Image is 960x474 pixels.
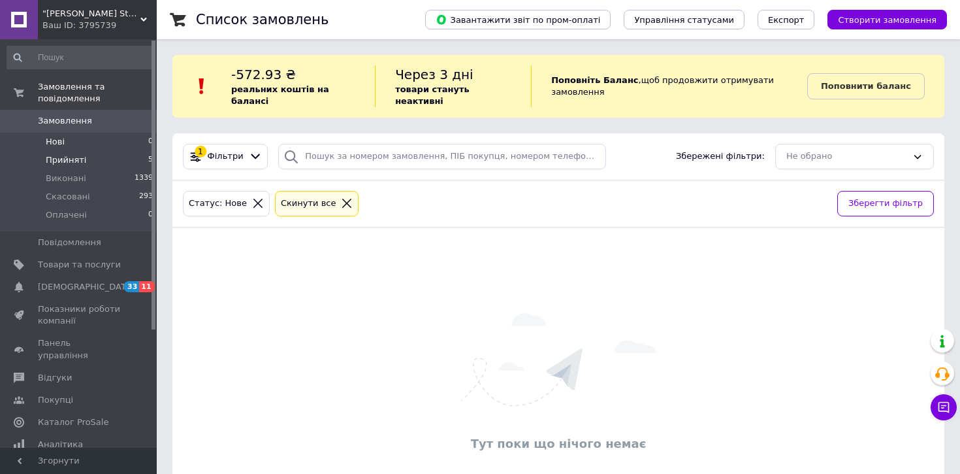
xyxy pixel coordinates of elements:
button: Створити замовлення [827,10,947,29]
span: Замовлення [38,115,92,127]
span: Показники роботи компанії [38,303,121,327]
b: Поповнити баланс [821,81,911,91]
span: Повідомлення [38,237,101,248]
b: реальних коштів на балансі [231,84,329,106]
span: Створити замовлення [838,15,936,25]
span: Скасовані [46,191,90,203]
span: 33 [124,281,139,292]
button: Зберегти фільтр [837,191,934,216]
span: [DEMOGRAPHIC_DATA] [38,281,135,293]
span: -572.93 ₴ [231,67,296,82]
span: Аналітика [38,439,83,450]
span: Управління статусами [634,15,734,25]
span: Покупці [38,394,73,406]
div: Cкинути все [278,197,339,211]
span: 0 [148,209,153,221]
img: :exclamation: [192,76,212,96]
div: , щоб продовжити отримувати замовлення [531,65,807,107]
div: Не обрано [786,150,907,163]
div: Статус: Нове [186,197,249,211]
a: Поповнити баланс [807,73,925,99]
button: Чат з покупцем [931,394,957,420]
span: Панель управління [38,337,121,361]
span: Виконані [46,173,86,184]
b: Поповніть Баланс [551,75,638,85]
div: Ваш ID: 3795739 [42,20,157,31]
span: Відгуки [38,372,72,384]
span: 11 [139,281,154,292]
b: товари стануть неактивні [395,84,470,106]
span: Нові [46,136,65,148]
span: Каталог ProSale [38,416,108,428]
button: Управління статусами [624,10,744,29]
button: Експорт [758,10,815,29]
input: Пошук [7,46,154,69]
span: Завантажити звіт по пром-оплаті [436,14,600,25]
span: Прийняті [46,154,86,166]
span: 0 [148,136,153,148]
span: 5 [148,154,153,166]
span: Замовлення та повідомлення [38,81,157,105]
button: Завантажити звіт по пром-оплаті [425,10,611,29]
span: Зберегти фільтр [848,197,923,211]
span: Збережені фільтри: [676,150,765,163]
input: Пошук за номером замовлення, ПІБ покупця, номером телефону, Email, номером накладної [278,144,606,169]
span: Товари та послуги [38,259,121,271]
h1: Список замовлень [196,12,328,27]
span: Оплачені [46,209,87,221]
span: Експорт [768,15,805,25]
span: Через 3 дні [395,67,473,82]
div: Тут поки що нічого немає [179,435,938,452]
div: 1 [195,146,206,158]
span: 293 [139,191,153,203]
span: 1339 [135,173,153,184]
span: "Baum Store" - стильний та надійний військовий комфорт! [42,8,140,20]
a: Створити замовлення [814,14,947,24]
span: Фільтри [208,150,244,163]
